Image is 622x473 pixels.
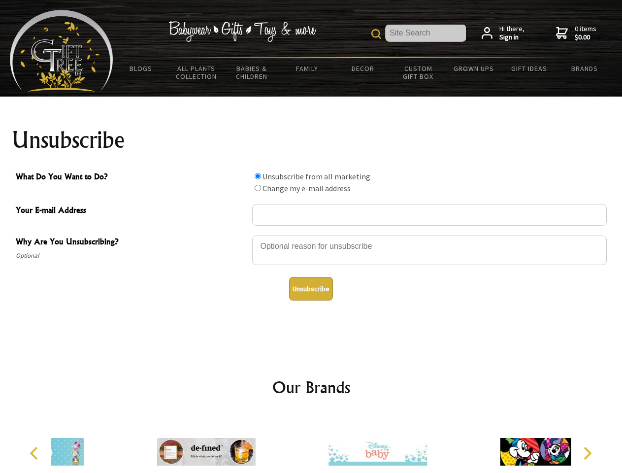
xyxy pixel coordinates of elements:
h1: Unsubscribe [12,128,611,152]
a: Grown Ups [446,58,501,79]
span: Hi there, [499,25,524,42]
a: Family [280,58,335,79]
input: Your E-mail Address [252,204,607,226]
input: What Do You Want to Do? [255,173,261,179]
a: Hi there,Sign in [482,25,524,42]
h2: Our Brands [20,375,603,399]
input: Site Search [386,25,466,41]
a: Babies & Children [224,58,280,87]
span: What Do You Want to Do? [16,170,247,185]
a: All Plants Collection [169,58,225,87]
span: Optional [16,250,247,262]
button: Previous [25,442,46,464]
input: What Do You Want to Do? [255,185,261,191]
strong: $0.00 [575,33,596,42]
img: Babyware - Gifts - Toys and more... [10,10,113,92]
a: Brands [557,58,613,79]
a: Decor [335,58,391,79]
a: 0 items$0.00 [556,25,596,42]
a: Custom Gift Box [391,58,446,87]
span: Your E-mail Address [16,204,247,218]
button: Unsubscribe [289,277,333,301]
label: Change my e-mail address [262,183,351,193]
textarea: Why Are You Unsubscribing? [252,236,607,265]
a: BLOGS [113,58,169,79]
span: 0 items [575,24,596,42]
img: Babywear - Gifts - Toys & more [168,21,316,42]
label: Unsubscribe from all marketing [262,171,370,181]
button: Next [576,442,598,464]
strong: Sign in [499,33,524,42]
a: Gift Ideas [501,58,557,79]
span: Why Are You Unsubscribing? [16,236,247,250]
img: product search [371,29,381,39]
